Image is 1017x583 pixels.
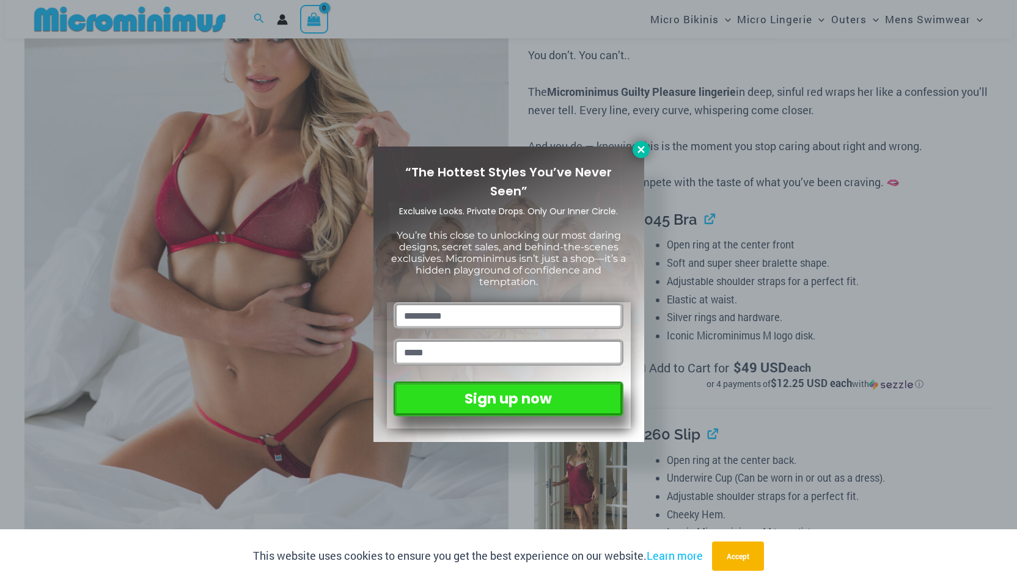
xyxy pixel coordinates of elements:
button: Close [633,141,650,158]
a: Learn more [647,548,703,563]
span: You’re this close to unlocking our most daring designs, secret sales, and behind-the-scenes exclu... [391,230,626,288]
p: This website uses cookies to ensure you get the best experience on our website. [253,547,703,565]
button: Accept [712,541,764,571]
button: Sign up now [394,382,623,416]
span: “The Hottest Styles You’ve Never Seen” [405,164,612,200]
span: Exclusive Looks. Private Drops. Only Our Inner Circle. [399,205,618,217]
